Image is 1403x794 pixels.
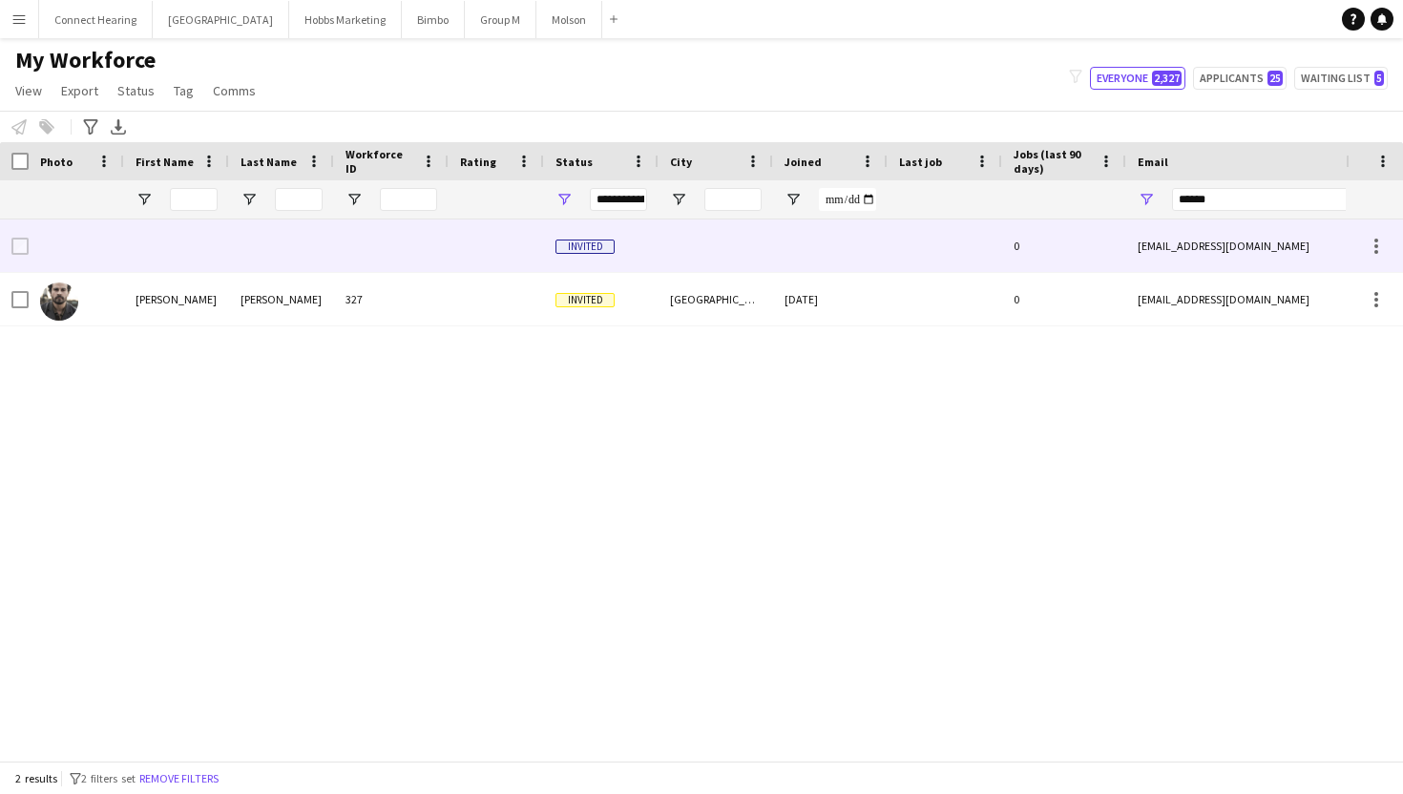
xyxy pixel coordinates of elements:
[15,82,42,99] span: View
[53,78,106,103] a: Export
[229,273,334,325] div: [PERSON_NAME]
[81,771,136,785] span: 2 filters set
[670,155,692,169] span: City
[555,240,615,254] span: Invited
[465,1,536,38] button: Group M
[773,273,888,325] div: [DATE]
[334,273,449,325] div: 327
[40,282,78,321] img: Roberto Gutierrez
[11,238,29,255] input: Row Selection is disabled for this row (unchecked)
[40,155,73,169] span: Photo
[174,82,194,99] span: Tag
[380,188,437,211] input: Workforce ID Filter Input
[117,82,155,99] span: Status
[289,1,402,38] button: Hobbs Marketing
[1138,155,1168,169] span: Email
[124,273,229,325] div: [PERSON_NAME]
[1002,273,1126,325] div: 0
[205,78,263,103] a: Comms
[275,188,323,211] input: Last Name Filter Input
[402,1,465,38] button: Bimbo
[785,155,822,169] span: Joined
[136,155,194,169] span: First Name
[8,78,50,103] a: View
[346,191,363,208] button: Open Filter Menu
[166,78,201,103] a: Tag
[704,188,762,211] input: City Filter Input
[555,293,615,307] span: Invited
[1002,219,1126,272] div: 0
[460,155,496,169] span: Rating
[1014,147,1092,176] span: Jobs (last 90 days)
[241,191,258,208] button: Open Filter Menu
[153,1,289,38] button: [GEOGRAPHIC_DATA]
[555,155,593,169] span: Status
[107,115,130,138] app-action-btn: Export XLSX
[136,191,153,208] button: Open Filter Menu
[170,188,218,211] input: First Name Filter Input
[1193,67,1287,90] button: Applicants25
[241,155,297,169] span: Last Name
[536,1,602,38] button: Molson
[1138,191,1155,208] button: Open Filter Menu
[785,191,802,208] button: Open Filter Menu
[1152,71,1182,86] span: 2,327
[15,46,156,74] span: My Workforce
[819,188,876,211] input: Joined Filter Input
[346,147,414,176] span: Workforce ID
[899,155,942,169] span: Last job
[61,82,98,99] span: Export
[555,191,573,208] button: Open Filter Menu
[659,273,773,325] div: [GEOGRAPHIC_DATA]
[1090,67,1185,90] button: Everyone2,327
[213,82,256,99] span: Comms
[110,78,162,103] a: Status
[1374,71,1384,86] span: 5
[1267,71,1283,86] span: 25
[670,191,687,208] button: Open Filter Menu
[1294,67,1388,90] button: Waiting list5
[79,115,102,138] app-action-btn: Advanced filters
[136,768,222,789] button: Remove filters
[39,1,153,38] button: Connect Hearing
